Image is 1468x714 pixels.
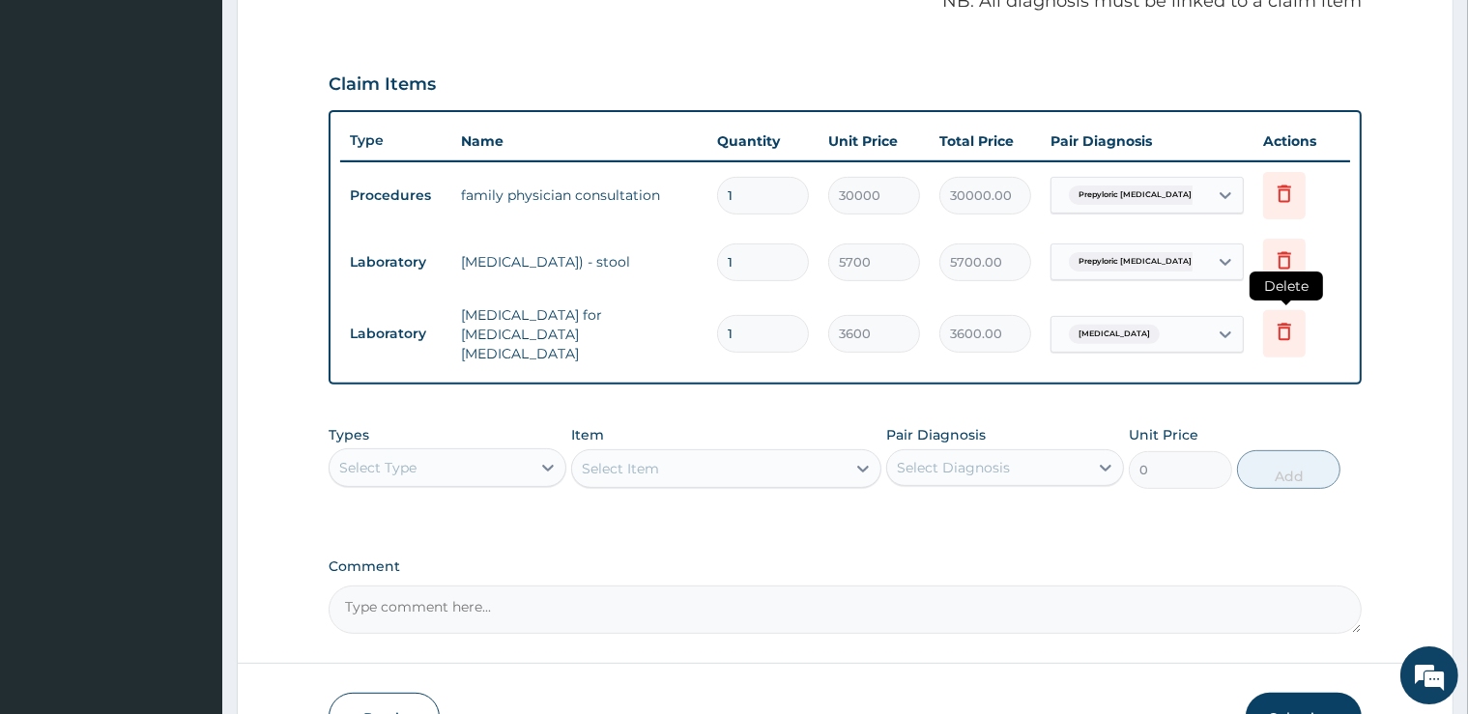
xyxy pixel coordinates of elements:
div: Minimize live chat window [317,10,363,56]
th: Pair Diagnosis [1041,122,1253,160]
div: Select Diagnosis [897,458,1010,477]
th: Quantity [707,122,819,160]
td: [MEDICAL_DATA]) - stool [451,243,706,281]
span: We're online! [112,226,267,421]
span: [MEDICAL_DATA] [1069,325,1160,344]
label: Types [329,427,369,443]
td: Procedures [340,178,451,214]
td: Laboratory [340,244,451,280]
td: family physician consultation [451,176,706,214]
h3: Claim Items [329,74,436,96]
th: Type [340,123,451,158]
label: Item [571,425,604,444]
label: Comment [329,558,1361,575]
div: Chat with us now [101,108,325,133]
div: Select Type [339,458,417,477]
button: Add [1237,450,1340,489]
td: [MEDICAL_DATA] for [MEDICAL_DATA] [MEDICAL_DATA] [451,296,706,373]
th: Total Price [930,122,1041,160]
th: Unit Price [819,122,930,160]
label: Unit Price [1129,425,1198,444]
span: Prepyloric [MEDICAL_DATA] [1069,186,1201,205]
img: d_794563401_company_1708531726252_794563401 [36,97,78,145]
th: Name [451,122,706,160]
label: Pair Diagnosis [886,425,986,444]
th: Actions [1253,122,1350,160]
span: Delete [1250,271,1323,300]
span: Prepyloric [MEDICAL_DATA] [1069,252,1201,271]
td: Laboratory [340,316,451,352]
textarea: Type your message and hit 'Enter' [10,494,368,561]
